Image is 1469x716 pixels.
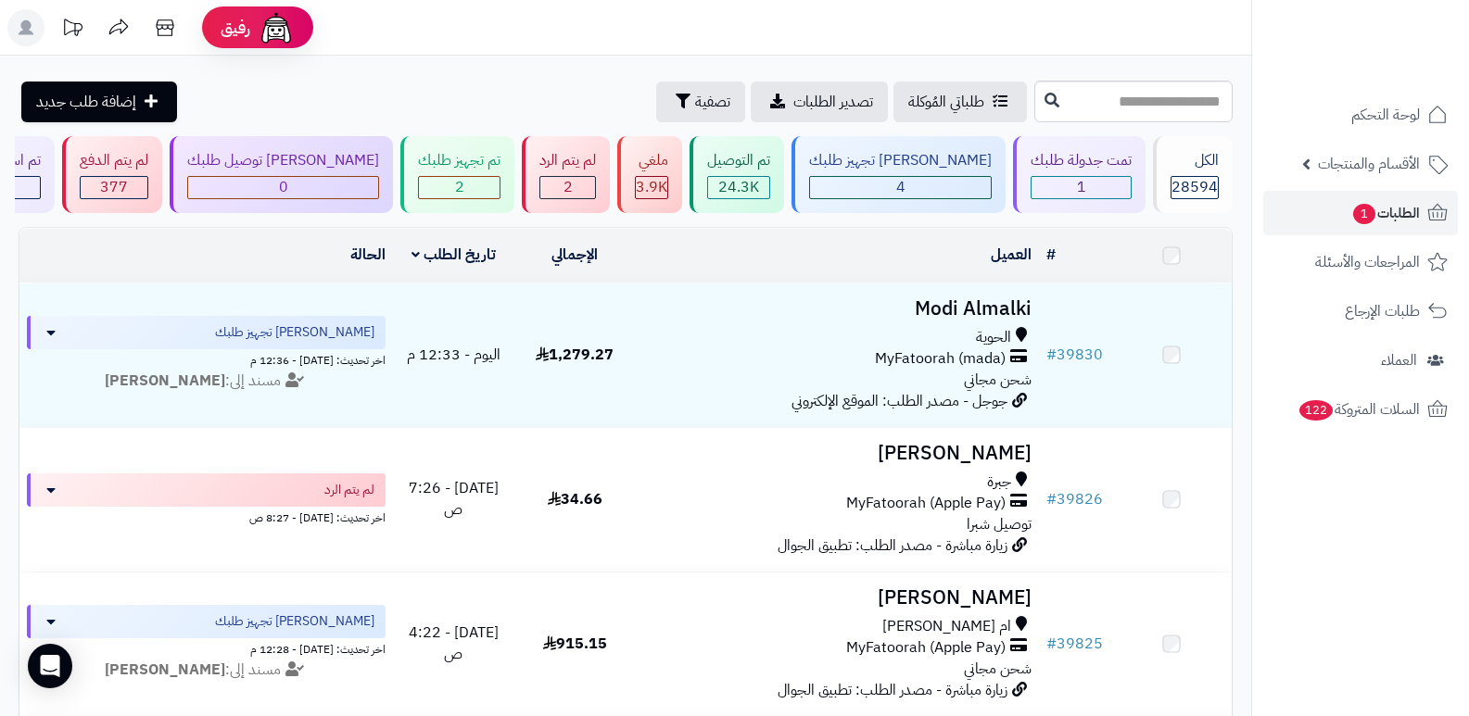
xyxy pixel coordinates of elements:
[896,176,905,198] span: 4
[1263,289,1458,333] a: طلبات الإرجاع
[893,82,1027,122] a: طلباتي المُوكلة
[397,136,518,213] a: تم تجهيز طلبك 2
[643,443,1032,464] h3: [PERSON_NAME]
[614,136,686,213] a: ملغي 3.9K
[407,344,500,366] span: اليوم - 12:33 م
[58,136,166,213] a: لم يتم الدفع 377
[846,637,1006,659] span: MyFatoorah (Apple Pay)
[1046,633,1103,655] a: #39825
[215,612,374,631] span: [PERSON_NAME] تجهيز طلبك
[518,136,614,213] a: لم يتم الرد 2
[548,488,602,510] span: 34.66
[258,9,295,46] img: ai-face.png
[188,177,378,198] div: 0
[49,9,95,51] a: تحديثات المنصة
[778,534,1007,557] span: زيارة مباشرة - مصدر الطلب: تطبيق الجوال
[1149,136,1236,213] a: الكل28594
[350,244,386,266] a: الحالة
[875,348,1006,370] span: MyFatoorah (mada)
[643,298,1032,320] h3: Modi Almalki
[1298,400,1333,421] span: 122
[964,369,1032,391] span: شحن مجاني
[1353,204,1376,225] span: 1
[778,679,1007,701] span: زيارة مباشرة - مصدر الطلب: تطبيق الجوال
[707,150,770,171] div: تم التوصيل
[1263,338,1458,383] a: العملاء
[1032,177,1131,198] div: 1
[1263,387,1458,432] a: السلات المتروكة122
[1171,176,1218,198] span: 28594
[1345,298,1420,324] span: طلبات الإرجاع
[539,150,596,171] div: لم يتم الرد
[412,244,496,266] a: تاريخ الطلب
[279,176,288,198] span: 0
[793,91,873,113] span: تصدير الطلبات
[13,371,399,392] div: مسند إلى:
[419,177,500,198] div: 2
[788,136,1009,213] a: [PERSON_NAME] تجهيز طلبك 4
[324,481,374,499] span: لم يتم الرد
[409,622,499,665] span: [DATE] - 4:22 ص
[455,176,464,198] span: 2
[105,659,225,681] strong: [PERSON_NAME]
[551,244,598,266] a: الإجمالي
[976,327,1011,348] span: الحوية
[100,176,128,198] span: 377
[1381,347,1417,373] span: العملاء
[36,91,136,113] span: إضافة طلب جديد
[409,477,499,521] span: [DATE] - 7:26 ص
[80,150,148,171] div: لم يتم الدفع
[636,177,667,198] div: 3881
[882,616,1011,637] span: ام [PERSON_NAME]
[635,150,668,171] div: ملغي
[536,344,614,366] span: 1,279.27
[1046,488,1057,510] span: #
[967,513,1032,535] span: توصيل شبرا
[27,638,386,658] div: اخر تحديث: [DATE] - 12:28 م
[13,659,399,681] div: مسند إلى:
[540,177,595,198] div: 2
[718,176,759,198] span: 24.3K
[964,658,1032,680] span: شحن مجاني
[21,82,177,122] a: إضافة طلب جديد
[1318,151,1420,177] span: الأقسام والمنتجات
[1263,93,1458,137] a: لوحة التحكم
[27,349,386,369] div: اخر تحديث: [DATE] - 12:36 م
[1046,488,1103,510] a: #39826
[1343,14,1451,53] img: logo-2.png
[1077,176,1086,198] span: 1
[1263,191,1458,235] a: الطلبات1
[221,17,250,39] span: رفيق
[1315,249,1420,275] span: المراجعات والأسئلة
[1046,244,1056,266] a: #
[695,91,730,113] span: تصفية
[636,176,667,198] span: 3.9K
[543,633,607,655] span: 915.15
[1009,136,1149,213] a: تمت جدولة طلبك 1
[105,370,225,392] strong: [PERSON_NAME]
[1298,396,1420,422] span: السلات المتروكة
[987,471,1011,493] span: جبرة
[656,82,745,122] button: تصفية
[846,493,1006,514] span: MyFatoorah (Apple Pay)
[1171,150,1219,171] div: الكل
[215,323,374,342] span: [PERSON_NAME] تجهيز طلبك
[708,177,769,198] div: 24327
[908,91,984,113] span: طلباتي المُوكلة
[418,150,500,171] div: تم تجهيز طلبك
[28,644,72,688] div: Open Intercom Messenger
[1031,150,1132,171] div: تمت جدولة طلبك
[991,244,1032,266] a: العميل
[81,177,147,198] div: 377
[1351,200,1420,226] span: الطلبات
[187,150,379,171] div: [PERSON_NAME] توصيل طلبك
[810,177,991,198] div: 4
[1046,633,1057,655] span: #
[1046,344,1057,366] span: #
[643,587,1032,609] h3: [PERSON_NAME]
[751,82,888,122] a: تصدير الطلبات
[27,507,386,526] div: اخر تحديث: [DATE] - 8:27 ص
[791,390,1007,412] span: جوجل - مصدر الطلب: الموقع الإلكتروني
[809,150,992,171] div: [PERSON_NAME] تجهيز طلبك
[1046,344,1103,366] a: #39830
